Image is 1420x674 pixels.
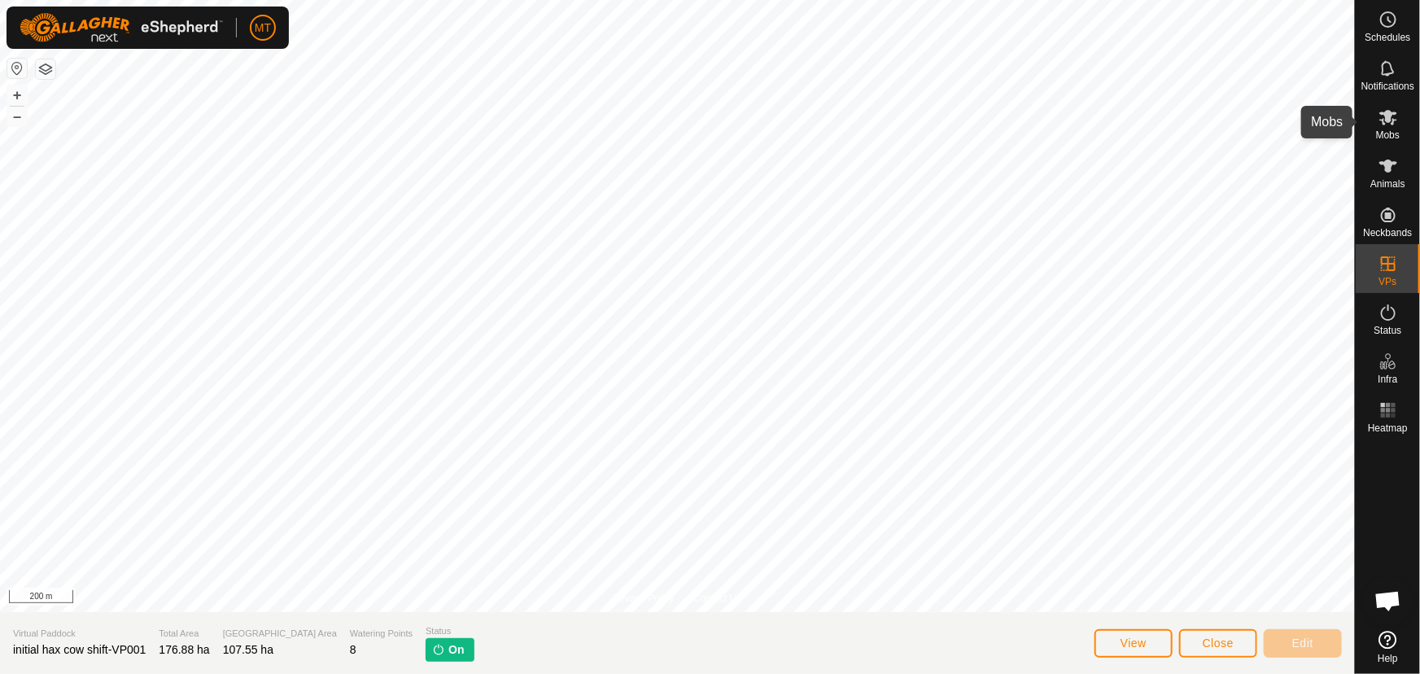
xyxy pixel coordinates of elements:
span: Schedules [1365,33,1410,42]
span: Animals [1370,179,1405,189]
span: Infra [1378,374,1397,384]
a: Help [1356,624,1420,670]
span: Status [1374,326,1401,335]
span: View [1121,637,1147,650]
span: 176.88 ha [159,643,209,656]
span: Edit [1292,637,1313,650]
span: initial hax cow shift-VP001 [13,643,146,656]
span: Virtual Paddock [13,627,146,641]
span: Neckbands [1363,228,1412,238]
span: On [448,641,464,659]
span: 107.55 ha [223,643,273,656]
a: Privacy Policy [613,591,674,606]
span: Heatmap [1368,423,1408,433]
span: 8 [350,643,356,656]
img: Gallagher Logo [20,13,223,42]
img: turn-on [432,643,445,656]
a: Contact Us [693,591,741,606]
span: [GEOGRAPHIC_DATA] Area [223,627,337,641]
span: Watering Points [350,627,413,641]
span: Status [426,624,474,638]
button: Reset Map [7,59,27,78]
span: Help [1378,654,1398,663]
span: Mobs [1376,130,1400,140]
button: – [7,107,27,126]
div: Open chat [1364,576,1413,625]
span: Close [1203,637,1234,650]
button: + [7,85,27,105]
button: Close [1179,629,1257,658]
button: Map Layers [36,59,55,79]
span: Total Area [159,627,209,641]
span: VPs [1378,277,1396,287]
span: MT [255,20,271,37]
span: Notifications [1361,81,1414,91]
button: Edit [1264,629,1342,658]
button: View [1094,629,1173,658]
